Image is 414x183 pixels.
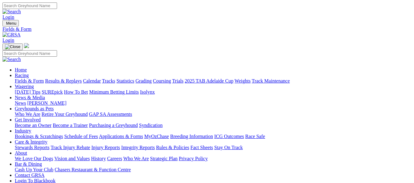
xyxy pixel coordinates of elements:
a: Fields & Form [2,26,412,32]
a: Login [2,14,14,20]
a: Statistics [117,78,134,83]
a: Isolynx [140,89,155,95]
a: Who We Are [15,112,40,117]
a: Fields & Form [15,78,44,83]
a: History [91,156,106,161]
a: Retire Your Greyhound [42,112,88,117]
img: Search [2,9,21,14]
a: Stay On Track [214,145,243,150]
a: Rules & Policies [156,145,189,150]
a: Syndication [139,123,162,128]
a: Track Injury Rebate [51,145,90,150]
a: Strategic Plan [150,156,178,161]
a: Tracks [102,78,115,83]
a: Bar & Dining [15,161,42,167]
a: Vision and Values [54,156,90,161]
a: 2025 TAB Adelaide Cup [185,78,233,83]
a: Cash Up Your Club [15,167,53,172]
input: Search [2,2,57,9]
a: Become an Owner [15,123,51,128]
a: Trials [172,78,183,83]
a: [DATE] Tips [15,89,40,95]
input: Search [2,50,57,57]
a: News [15,100,26,106]
a: Get Involved [15,117,41,122]
img: Search [2,57,21,62]
a: Careers [107,156,122,161]
a: Grading [136,78,152,83]
div: Bar & Dining [15,167,412,173]
a: How To Bet [64,89,88,95]
button: Toggle navigation [2,20,19,26]
a: SUREpick [42,89,63,95]
a: About [15,150,27,156]
a: We Love Our Dogs [15,156,53,161]
div: About [15,156,412,161]
span: Menu [6,21,16,26]
a: Purchasing a Greyhound [89,123,138,128]
a: Fact Sheets [191,145,213,150]
div: Racing [15,78,412,84]
a: Wagering [15,84,34,89]
button: Toggle navigation [2,43,23,50]
img: Close [5,44,20,49]
a: Calendar [83,78,101,83]
a: Who We Are [123,156,149,161]
img: logo-grsa-white.png [24,43,29,48]
a: Minimum Betting Limits [89,89,139,95]
a: Login [2,38,14,43]
div: News & Media [15,100,412,106]
a: Contact GRSA [15,173,44,178]
div: Get Involved [15,123,412,128]
a: Race Safe [245,134,265,139]
a: Integrity Reports [121,145,155,150]
a: Results & Replays [45,78,82,83]
a: Become a Trainer [53,123,88,128]
a: Schedule of Fees [64,134,98,139]
a: News & Media [15,95,45,100]
div: Greyhounds as Pets [15,112,412,117]
div: Care & Integrity [15,145,412,150]
div: Industry [15,134,412,139]
a: Greyhounds as Pets [15,106,54,111]
a: Breeding Information [170,134,213,139]
div: Wagering [15,89,412,95]
a: Coursing [153,78,171,83]
a: Weights [235,78,251,83]
a: Applications & Forms [99,134,143,139]
a: Stewards Reports [15,145,49,150]
a: Industry [15,128,31,133]
a: Racing [15,73,29,78]
a: Bookings & Scratchings [15,134,63,139]
a: GAP SA Assessments [89,112,132,117]
img: GRSA [2,32,21,38]
a: Injury Reports [91,145,120,150]
a: Care & Integrity [15,139,47,144]
a: MyOzChase [144,134,169,139]
a: Chasers Restaurant & Function Centre [55,167,131,172]
a: Home [15,67,27,72]
a: Track Maintenance [252,78,290,83]
a: Privacy Policy [179,156,208,161]
a: ICG Outcomes [214,134,244,139]
a: [PERSON_NAME] [27,100,66,106]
